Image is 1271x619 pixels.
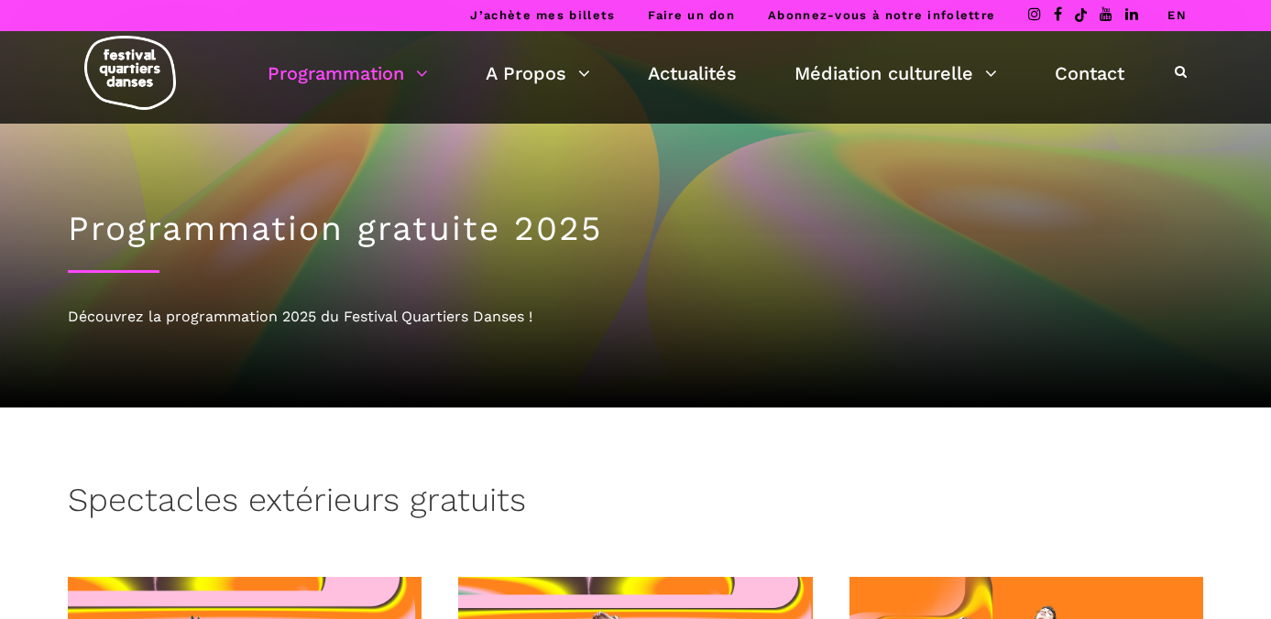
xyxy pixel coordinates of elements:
[470,8,615,22] a: J’achète mes billets
[68,481,526,527] h3: Spectacles extérieurs gratuits
[648,8,735,22] a: Faire un don
[648,58,737,89] a: Actualités
[1055,58,1124,89] a: Contact
[84,36,176,110] img: logo-fqd-med
[768,8,995,22] a: Abonnez-vous à notre infolettre
[1167,8,1187,22] a: EN
[268,58,428,89] a: Programmation
[486,58,590,89] a: A Propos
[68,209,1204,249] h1: Programmation gratuite 2025
[794,58,997,89] a: Médiation culturelle
[68,305,1204,329] div: Découvrez la programmation 2025 du Festival Quartiers Danses !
